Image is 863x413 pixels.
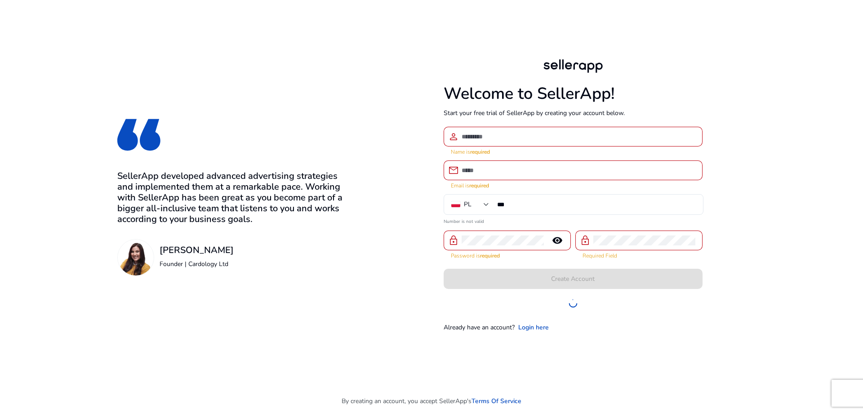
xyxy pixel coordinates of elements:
h3: SellerApp developed advanced advertising strategies and implemented them at a remarkable pace. Wo... [117,171,347,225]
span: lock [580,235,591,246]
div: PL [464,200,472,209]
mat-icon: remove_red_eye [547,235,568,246]
span: email [448,165,459,176]
strong: required [470,148,490,155]
mat-error: Required Field [583,250,695,260]
a: Login here [518,323,549,332]
h3: [PERSON_NAME] [160,245,234,256]
mat-error: Name is [451,147,695,156]
span: person [448,131,459,142]
mat-error: Email is [451,180,695,190]
strong: required [469,182,489,189]
p: Founder | Cardology Ltd [160,259,234,269]
p: Already have an account? [444,323,515,332]
a: Terms Of Service [472,396,521,406]
mat-error: Password is [451,250,564,260]
span: lock [448,235,459,246]
mat-error: Number is not valid [444,216,703,225]
h1: Welcome to SellerApp! [444,84,703,103]
p: Start your free trial of SellerApp by creating your account below. [444,108,703,118]
strong: required [480,252,500,259]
